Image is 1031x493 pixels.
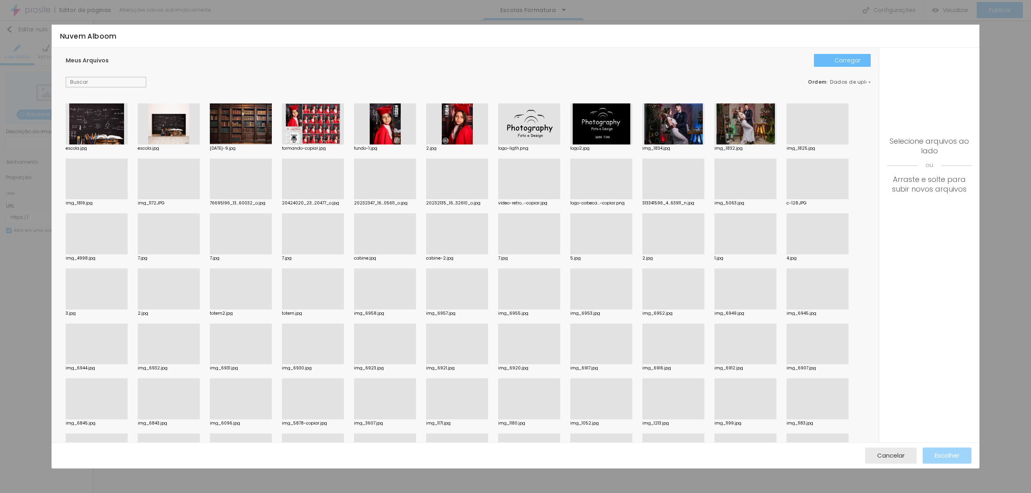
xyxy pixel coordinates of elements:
[138,365,168,371] font: img_6932.jpg
[138,255,147,261] font: 7.jpg
[714,310,744,316] font: img_6949.jpg
[498,255,508,261] font: 7.jpg
[282,200,339,206] font: 20424020_23...20477_o.jpg
[808,78,827,85] font: Ordem
[923,448,971,464] button: Escolher
[139,79,144,85] img: Ícone
[714,200,744,206] font: img_5063.jpg
[570,145,590,151] font: logo2.jpg
[66,420,95,426] font: img_6845.jpg
[66,145,87,151] font: escola.jpg
[787,365,816,371] font: img_6907.jpg
[570,365,598,371] font: img_6917.jpg
[210,420,240,426] font: img_6096.jpg
[138,420,167,426] font: img_6843.jpg
[714,365,743,371] font: img_6912.jpg
[935,451,959,460] font: Escolher
[830,78,877,85] font: Dados de upload
[892,174,967,194] font: Arraste e solte para subir novos arquivos
[827,78,828,85] font: :
[282,255,292,261] font: 7.jpg
[570,200,625,206] font: logo-cabeca...-copiar.png
[498,310,528,316] font: img_6955.jpg
[282,365,312,371] font: img_6930.jpg
[66,200,93,206] font: img_1819.jpg
[498,365,528,371] font: img_6920.jpg
[354,310,384,316] font: img_6958.jpg
[210,365,238,371] font: img_6931.jpg
[138,145,159,151] font: escola.jpg
[642,255,653,261] font: 2.jpg
[354,255,376,261] font: cabine.jpg
[426,200,480,206] font: 20232135_16...32610_o.jpg
[210,200,265,206] font: 76695196_13...60032_o.jpg
[787,255,797,261] font: 4.jpg
[66,77,146,87] input: Buscar
[138,310,148,316] font: 2.jpg
[282,145,326,151] font: formando-copiar.jpg
[865,448,917,464] button: Cancelar
[834,56,861,64] font: Carregar
[498,420,525,426] font: img_1180.jpg
[138,200,165,206] font: img_1172.JPG
[877,451,905,460] font: Cancelar
[66,56,109,64] font: Meus Arquivos
[642,145,670,151] font: img_1834.jpg
[787,420,813,426] font: img_1183.jpg
[824,57,830,64] img: Ícone
[210,145,236,151] font: [DATE]-9.jpg
[282,310,302,316] font: totem.jpg
[570,310,600,316] font: img_6953.jpg
[354,145,377,151] font: fundo-1.jpg
[426,365,455,371] font: img_6921.jpg
[642,310,673,316] font: img_6952.jpg
[714,145,743,151] font: img_1832.jpg
[426,145,437,151] font: 2.jpg
[282,420,327,426] font: img_5878-copiar.jpg
[714,255,723,261] font: 1.jpg
[570,420,599,426] font: img_1052.jpg
[426,310,455,316] font: img_6957.jpg
[890,136,969,156] font: Selecione arquivos ao lado
[642,420,669,426] font: img_1213.jpg
[787,310,816,316] font: img_6945.jpg
[210,310,233,316] font: totem2.jpg
[570,255,581,261] font: 5.jpg
[498,200,547,206] font: vídeo-retro...-copiar.jpg
[66,365,95,371] font: img_6944.jpg
[66,255,95,261] font: img_4998.jpg
[642,365,671,371] font: img_6916.jpg
[925,161,933,169] font: ou
[905,68,954,116] img: Ícone
[814,54,871,67] button: ÍconeCarregar
[642,200,694,206] font: 313341596_4...63911_n.jpg
[426,255,453,261] font: cabine-2.jpg
[66,310,76,316] font: 3.jpg
[354,365,384,371] font: img_6923.jpg
[354,200,408,206] font: 20232347_16...05611_o.jpg
[426,420,451,426] font: img_1171.jpg
[498,145,528,151] font: logo-ligth.png
[210,255,219,261] font: 7.jpg
[354,420,383,426] font: img_3607.jpg
[787,200,807,206] font: c-128.JPG
[714,420,741,426] font: img_1199.jpg
[60,31,117,41] font: Nuvem Alboom
[787,145,815,151] font: img_1825.jpg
